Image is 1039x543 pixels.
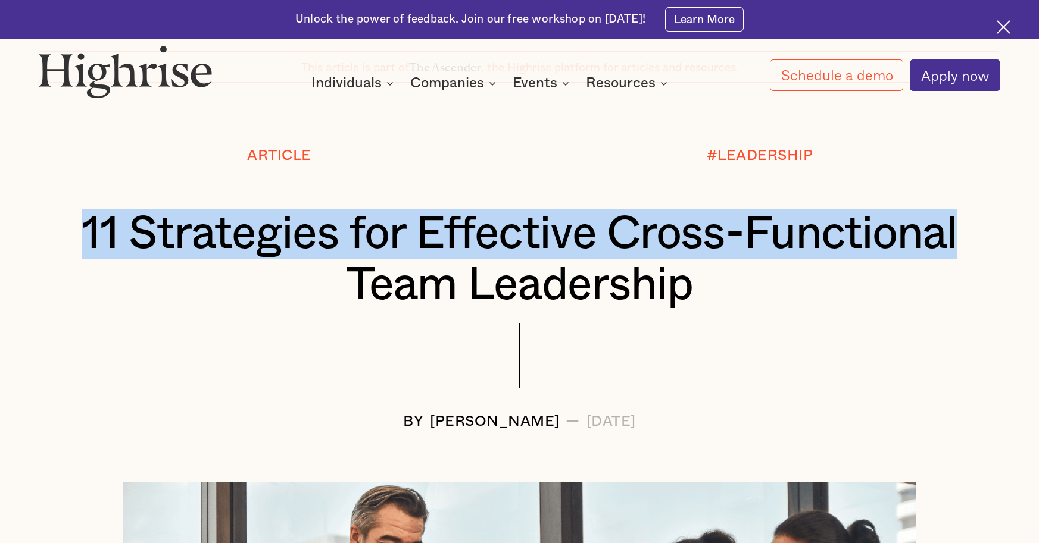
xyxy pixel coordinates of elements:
div: Companies [410,76,484,90]
div: Resources [586,76,656,90]
h1: 11 Strategies for Effective Cross-Functional Team Leadership [79,209,960,310]
div: Individuals [311,76,397,90]
a: Schedule a demo [770,59,903,91]
div: [PERSON_NAME] [430,413,560,429]
a: Learn More [665,7,744,32]
div: Events [513,76,573,90]
div: Companies [410,76,500,90]
img: Highrise logo [39,45,213,98]
div: Unlock the power of feedback. Join our free workshop on [DATE]! [295,12,645,27]
div: Events [513,76,557,90]
div: Resources [586,76,671,90]
div: BY [403,413,423,429]
img: Cross icon [997,20,1010,34]
a: Apply now [910,59,1000,91]
div: [DATE] [586,413,636,429]
div: #LEADERSHIP [707,147,813,164]
div: Individuals [311,76,382,90]
div: — [566,413,580,429]
div: Article [247,147,311,164]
